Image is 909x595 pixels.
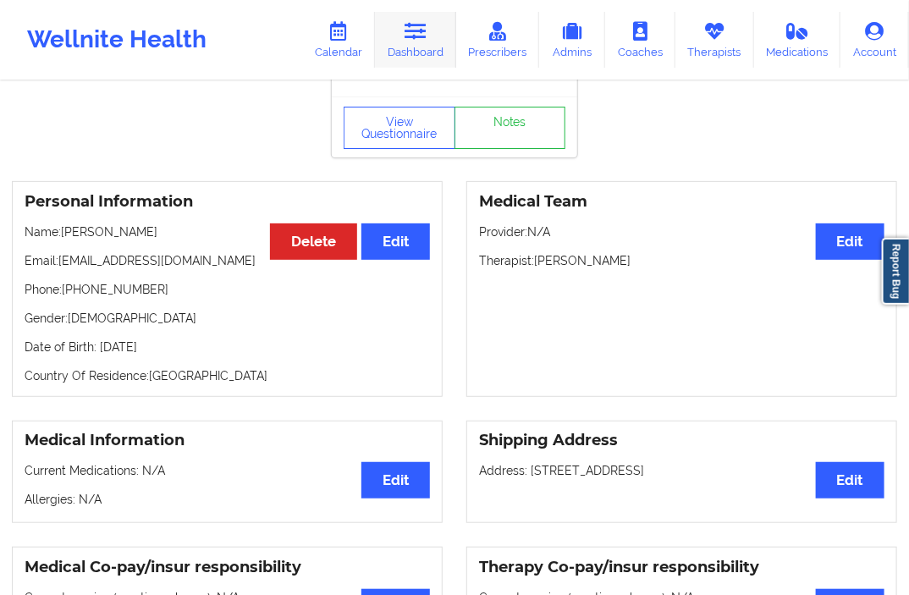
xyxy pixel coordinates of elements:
[25,310,430,327] p: Gender: [DEMOGRAPHIC_DATA]
[456,12,540,68] a: Prescribers
[479,223,884,240] p: Provider: N/A
[882,238,909,305] a: Report Bug
[479,431,884,450] h3: Shipping Address
[479,558,884,577] h3: Therapy Co-pay/insur responsibility
[270,223,357,260] button: Delete
[344,107,455,149] button: View Questionnaire
[25,558,430,577] h3: Medical Co-pay/insur responsibility
[816,462,884,499] button: Edit
[25,281,430,298] p: Phone: [PHONE_NUMBER]
[605,12,675,68] a: Coaches
[454,107,566,149] a: Notes
[479,192,884,212] h3: Medical Team
[25,252,430,269] p: Email: [EMAIL_ADDRESS][DOMAIN_NAME]
[675,12,754,68] a: Therapists
[361,223,430,260] button: Edit
[816,223,884,260] button: Edit
[25,339,430,355] p: Date of Birth: [DATE]
[375,12,456,68] a: Dashboard
[25,192,430,212] h3: Personal Information
[25,367,430,384] p: Country Of Residence: [GEOGRAPHIC_DATA]
[25,223,430,240] p: Name: [PERSON_NAME]
[539,12,605,68] a: Admins
[302,12,375,68] a: Calendar
[25,491,430,508] p: Allergies: N/A
[754,12,841,68] a: Medications
[479,462,884,479] p: Address: [STREET_ADDRESS]
[25,462,430,479] p: Current Medications: N/A
[361,462,430,499] button: Edit
[479,252,884,269] p: Therapist: [PERSON_NAME]
[25,431,430,450] h3: Medical Information
[840,12,909,68] a: Account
